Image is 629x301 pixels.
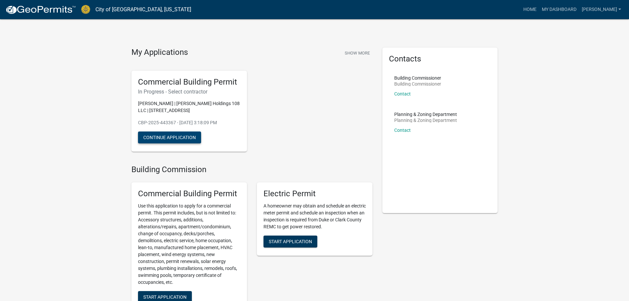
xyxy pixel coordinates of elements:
a: Contact [394,128,411,133]
a: City of [GEOGRAPHIC_DATA], [US_STATE] [95,4,191,15]
a: My Dashboard [539,3,579,16]
button: Start Application [263,236,317,247]
h6: In Progress - Select contractor [138,89,240,95]
button: Continue Application [138,132,201,143]
p: Planning & Zoning Department [394,112,457,117]
img: City of Jeffersonville, Indiana [81,5,90,14]
h5: Commercial Building Permit [138,189,240,199]
span: Start Application [269,239,312,244]
button: Show More [342,48,372,58]
p: Use this application to apply for a commercial permit. This permit includes, but is not limited t... [138,203,240,286]
h4: My Applications [131,48,188,57]
h5: Contacts [389,54,491,64]
p: Planning & Zoning Department [394,118,457,123]
a: [PERSON_NAME] [579,3,624,16]
span: Start Application [143,294,187,300]
a: Home [521,3,539,16]
h4: Building Commission [131,165,372,174]
h5: Electric Permit [263,189,366,199]
p: [PERSON_NAME] | [PERSON_NAME] Holdings 108 LLC | [STREET_ADDRESS] [138,100,240,114]
p: Building Commissioner [394,82,441,86]
p: CBP-2025-443367 - [DATE] 3:18:09 PM [138,119,240,126]
p: Building Commissioner [394,76,441,80]
h5: Commercial Building Permit [138,77,240,87]
a: Contact [394,91,411,96]
p: A homeowner may obtain and schedule an electric meter permit and schedule an inspection when an i... [263,203,366,230]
